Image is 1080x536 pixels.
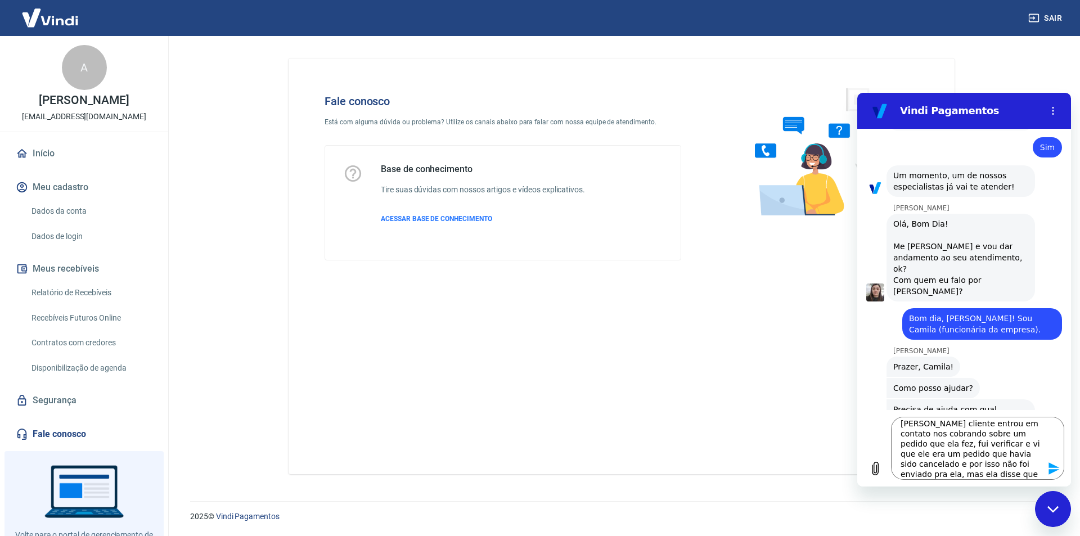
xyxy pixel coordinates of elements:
[13,175,155,200] button: Meu cadastro
[1035,491,1071,527] iframe: Botão para abrir a janela de mensagens, conversa em andamento
[325,117,681,127] p: Está com alguma dúvida ou problema? Utilize os canais abaixo para falar com nossa equipe de atend...
[13,256,155,281] button: Meus recebíveis
[27,225,155,248] a: Dados de login
[27,200,155,223] a: Dados da conta
[13,388,155,413] a: Segurança
[13,141,155,166] a: Início
[13,422,155,447] a: Fale conosco
[1026,8,1066,29] button: Sair
[857,93,1071,487] iframe: Janela de mensagens
[13,1,87,35] img: Vindi
[381,215,492,223] span: ACESSAR BASE DE CONHECIMENTO
[732,76,903,227] img: Fale conosco
[381,184,585,196] h6: Tire suas dúvidas com nossos artigos e vídeos explicativos.
[22,111,146,123] p: [EMAIL_ADDRESS][DOMAIN_NAME]
[27,281,155,304] a: Relatório de Recebíveis
[216,512,280,521] a: Vindi Pagamentos
[27,307,155,330] a: Recebíveis Futuros Online
[27,331,155,354] a: Contratos com credores
[381,214,585,224] a: ACESSAR BASE DE CONHECIMENTO
[190,511,1053,523] p: 2025 ©
[381,164,585,175] h5: Base de conhecimento
[325,94,681,108] h4: Fale conosco
[39,94,129,106] p: [PERSON_NAME]
[27,357,155,380] a: Disponibilização de agenda
[62,45,107,90] div: A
